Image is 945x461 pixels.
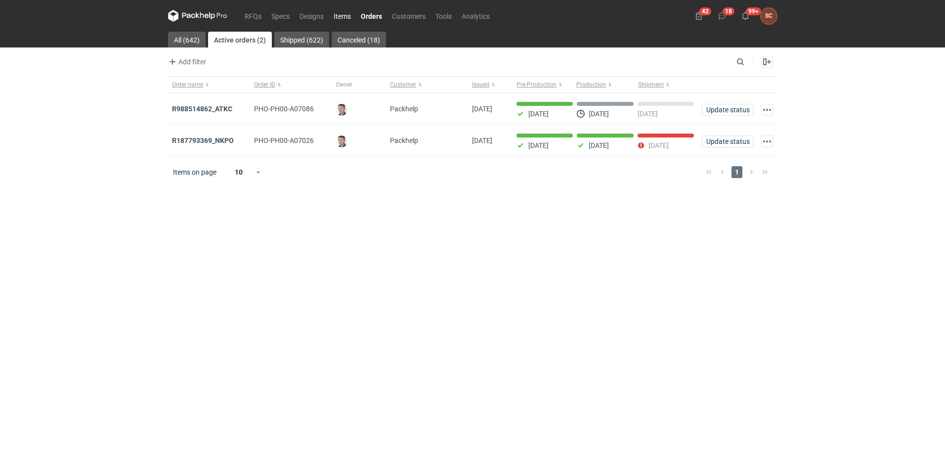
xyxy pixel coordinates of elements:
[336,104,347,116] img: Maciej Sikora
[390,105,418,113] span: Packhelp
[472,137,492,144] span: 22/07/2025
[691,8,707,24] button: 42
[706,138,749,145] span: Update status
[731,166,742,178] span: 1
[390,81,416,89] span: Customer
[336,136,347,147] img: Maciej Sikora
[702,104,753,116] button: Update status
[734,56,766,68] input: Search
[761,8,777,24] div: Sylwia Cichórz
[472,81,489,89] span: Issued
[468,77,513,92] button: Issued
[329,10,356,22] a: Items
[528,110,549,118] p: [DATE]
[589,110,609,118] p: [DATE]
[516,81,557,89] span: Pre-Production
[513,77,574,92] button: Pre-Production
[702,136,753,147] button: Update status
[254,81,275,89] span: Order ID
[250,77,332,92] button: Order ID
[574,77,636,92] button: Production
[576,81,606,89] span: Production
[589,141,609,149] p: [DATE]
[390,137,418,144] span: Packhelp
[528,141,549,149] p: [DATE]
[167,56,206,68] span: Add filter
[457,10,495,22] a: Analytics
[761,136,773,147] button: Actions
[223,165,255,179] div: 10
[266,10,295,22] a: Specs
[274,32,329,47] a: Shipped (622)
[472,105,492,113] span: 07/08/2025
[761,8,777,24] button: SC
[430,10,457,22] a: Tools
[636,77,698,92] button: Shipment
[172,105,232,113] a: R988514862_ATKC
[737,8,753,24] button: 99+
[336,81,352,89] span: Owner
[168,32,206,47] a: All (642)
[761,104,773,116] button: Actions
[172,81,203,89] span: Order name
[648,141,669,149] p: [DATE]
[208,32,272,47] a: Active orders (2)
[168,77,250,92] button: Order name
[166,56,207,68] button: Add filter
[168,10,227,22] svg: Packhelp Pro
[714,8,730,24] button: 18
[295,10,329,22] a: Designs
[254,137,314,144] span: PHO-PH00-A07026
[173,167,216,177] span: Items on page
[240,10,266,22] a: RFQs
[638,110,658,118] p: [DATE]
[706,106,749,113] span: Update status
[356,10,387,22] a: Orders
[387,10,430,22] a: Customers
[332,32,386,47] a: Canceled (18)
[386,77,468,92] button: Customer
[254,105,314,113] span: PHO-PH00-A07086
[172,137,234,144] a: R187793369_NKPO
[638,81,664,89] span: Shipment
